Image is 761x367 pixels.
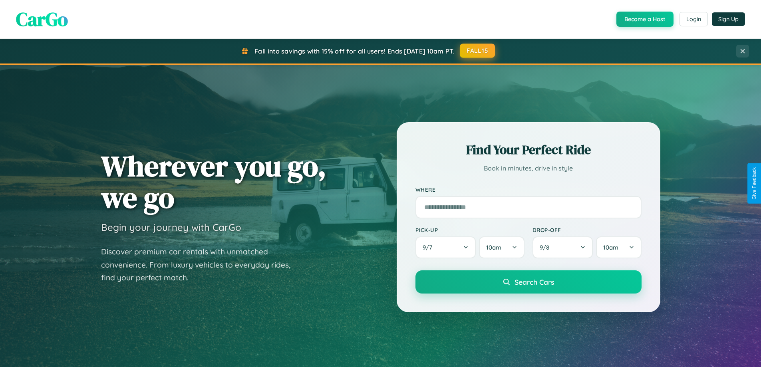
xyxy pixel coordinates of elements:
button: 10am [596,236,641,258]
span: 9 / 7 [423,244,436,251]
span: 10am [603,244,618,251]
p: Book in minutes, drive in style [415,163,642,174]
button: 9/8 [533,236,593,258]
button: Search Cars [415,270,642,294]
button: Sign Up [712,12,745,26]
label: Where [415,186,642,193]
h3: Begin your journey with CarGo [101,221,241,233]
div: Give Feedback [751,167,757,200]
span: Fall into savings with 15% off for all users! Ends [DATE] 10am PT. [254,47,455,55]
span: CarGo [16,6,68,32]
span: 10am [486,244,501,251]
button: Become a Host [616,12,674,27]
span: 9 / 8 [540,244,553,251]
p: Discover premium car rentals with unmatched convenience. From luxury vehicles to everyday rides, ... [101,245,301,284]
label: Pick-up [415,226,525,233]
button: Login [680,12,708,26]
span: Search Cars [515,278,554,286]
button: 9/7 [415,236,476,258]
h1: Wherever you go, we go [101,150,326,213]
h2: Find Your Perfect Ride [415,141,642,159]
button: 10am [479,236,524,258]
label: Drop-off [533,226,642,233]
button: FALL15 [460,44,495,58]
